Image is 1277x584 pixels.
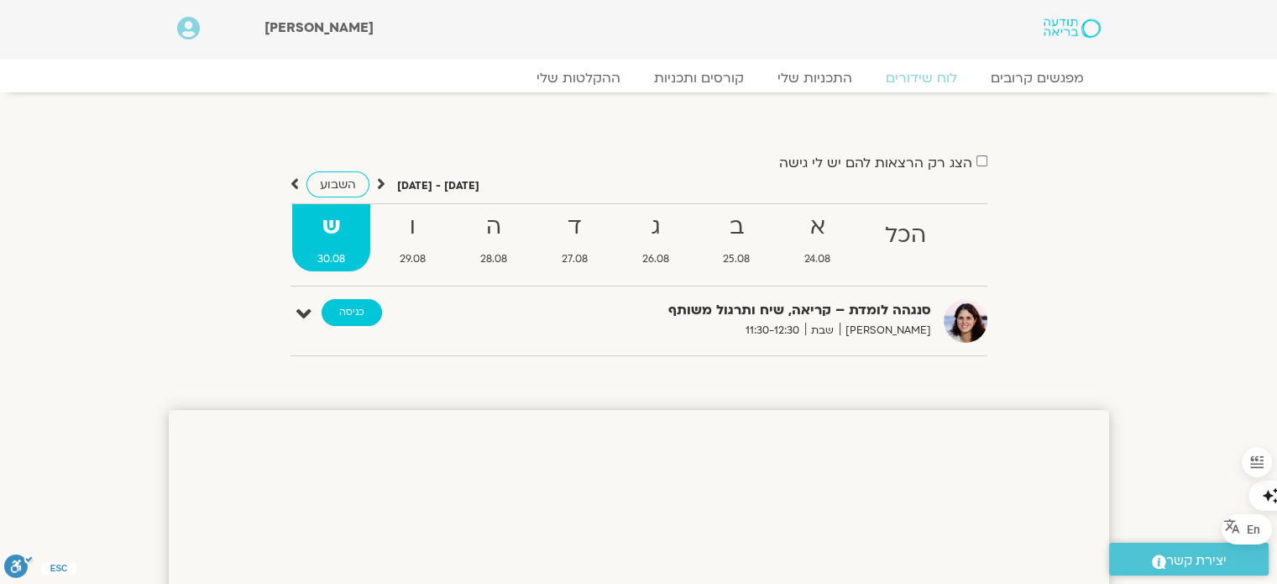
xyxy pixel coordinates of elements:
a: ג26.08 [616,204,694,271]
strong: א [779,208,856,246]
strong: ש [292,208,371,246]
span: יצירת קשר [1166,550,1227,572]
span: 27.08 [536,250,613,268]
a: יצירת קשר [1109,543,1269,576]
a: ה28.08 [454,204,532,271]
a: ו29.08 [374,204,451,271]
a: מפגשים קרובים [974,70,1101,87]
a: ב25.08 [698,204,776,271]
span: [PERSON_NAME] [840,322,931,339]
strong: ו [374,208,451,246]
span: 30.08 [292,250,371,268]
strong: ג [616,208,694,246]
strong: הכל [860,217,952,255]
span: השבוע [320,176,356,192]
nav: Menu [177,70,1101,87]
a: ד27.08 [536,204,613,271]
span: 28.08 [454,250,532,268]
a: קורסים ותכניות [637,70,761,87]
strong: סנגהה לומדת – קריאה, שיח ותרגול משותף [520,299,931,322]
a: הכל [860,204,952,271]
span: 25.08 [698,250,776,268]
a: א24.08 [779,204,856,271]
a: כניסה [322,299,382,326]
label: הצג רק הרצאות להם יש לי גישה [779,155,972,171]
a: לוח שידורים [869,70,974,87]
a: השבוע [306,171,369,197]
a: התכניות שלי [761,70,869,87]
p: [DATE] - [DATE] [397,177,479,195]
strong: ד [536,208,613,246]
strong: ב [698,208,776,246]
a: ההקלטות שלי [520,70,637,87]
a: ש30.08 [292,204,371,271]
span: 11:30-12:30 [740,322,805,339]
span: 24.08 [779,250,856,268]
span: 26.08 [616,250,694,268]
span: 29.08 [374,250,451,268]
strong: ה [454,208,532,246]
span: שבת [805,322,840,339]
span: [PERSON_NAME] [264,18,374,37]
